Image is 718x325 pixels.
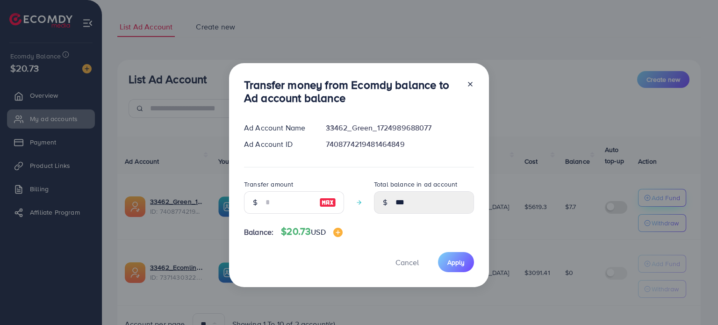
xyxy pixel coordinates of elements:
h4: $20.73 [281,226,342,238]
div: Ad Account ID [237,139,318,150]
span: USD [311,227,325,237]
span: Cancel [395,257,419,267]
div: Ad Account Name [237,123,318,133]
span: Balance: [244,227,273,238]
div: 33462_Green_1724989688077 [318,123,481,133]
label: Total balance in ad account [374,180,457,189]
div: 7408774219481464849 [318,139,481,150]
h3: Transfer money from Ecomdy balance to Ad account balance [244,78,459,105]
img: image [333,228,343,237]
button: Cancel [384,252,431,272]
label: Transfer amount [244,180,293,189]
img: image [319,197,336,208]
span: Apply [447,258,465,267]
button: Apply [438,252,474,272]
iframe: Chat [678,283,711,318]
